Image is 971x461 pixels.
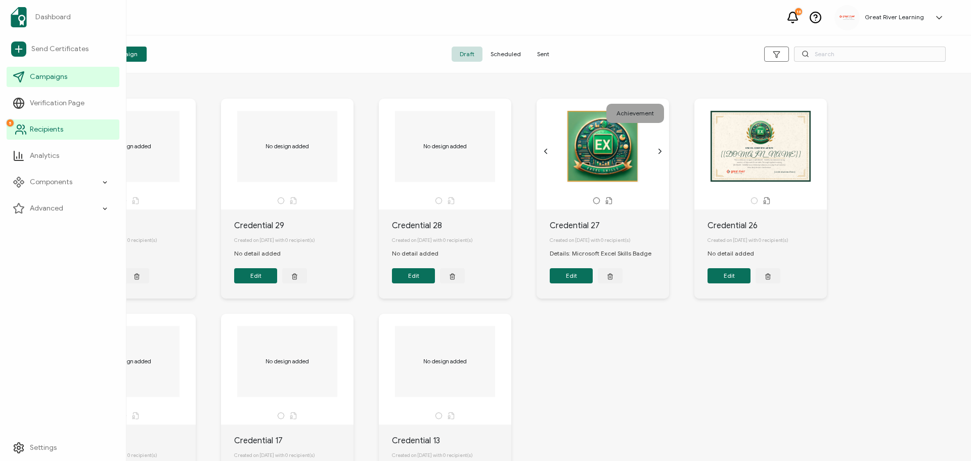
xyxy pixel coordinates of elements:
a: Settings [7,438,119,458]
div: Credential 26 [708,220,827,232]
div: Credential 17 [234,435,354,447]
span: Advanced [30,203,63,214]
div: Created on [DATE] with 0 recipient(s) [234,232,354,249]
a: 5 Recipients [7,119,119,140]
div: No detail added [234,249,291,258]
a: Campaigns [7,67,119,87]
div: No detail added [392,249,449,258]
iframe: Chat Widget [920,412,971,461]
div: Credential 30 [76,220,196,232]
div: Credential 27 [550,220,669,232]
div: 5 [7,119,14,127]
button: Edit [392,268,435,283]
div: Credential 28 [392,220,511,232]
div: Achievement [606,104,664,123]
div: Created on [DATE] with 0 recipient(s) [550,232,669,249]
div: Credential 29 [234,220,354,232]
img: sertifier-logomark-colored.svg [11,7,27,27]
span: Verification Page [30,98,84,108]
span: Sent [529,47,557,62]
span: Settings [30,443,57,453]
span: Analytics [30,151,59,161]
a: Verification Page [7,93,119,113]
a: Send Certificates [7,37,119,61]
ion-icon: chevron forward outline [656,147,664,155]
span: Draft [452,47,482,62]
span: Dashboard [35,12,71,22]
img: ae72af9a-7615-4b6a-86e0-c9ad54cad8dc.png [840,15,855,20]
span: Scheduled [482,47,529,62]
span: Campaigns [30,72,67,82]
h5: Great River Learning [865,14,924,21]
a: Dashboard [7,3,119,31]
div: No detail added [708,249,764,258]
span: Send Certificates [31,44,89,54]
div: 16 [795,8,802,15]
div: Created on [DATE] with 0 recipient(s) [76,232,196,249]
input: Search [794,47,946,62]
span: Recipients [30,124,63,135]
div: Created on [DATE] with 0 recipient(s) [392,232,511,249]
ion-icon: chevron back outline [542,147,550,155]
div: Details: Microsoft Excel Skills Badge [550,249,661,258]
div: Created on [DATE] with 0 recipient(s) [708,232,827,249]
button: Edit [708,268,751,283]
div: Credential 13 [392,435,511,447]
button: Edit [234,268,277,283]
a: Analytics [7,146,119,166]
span: Components [30,177,72,187]
div: Credential 19 [76,435,196,447]
button: Edit [550,268,593,283]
